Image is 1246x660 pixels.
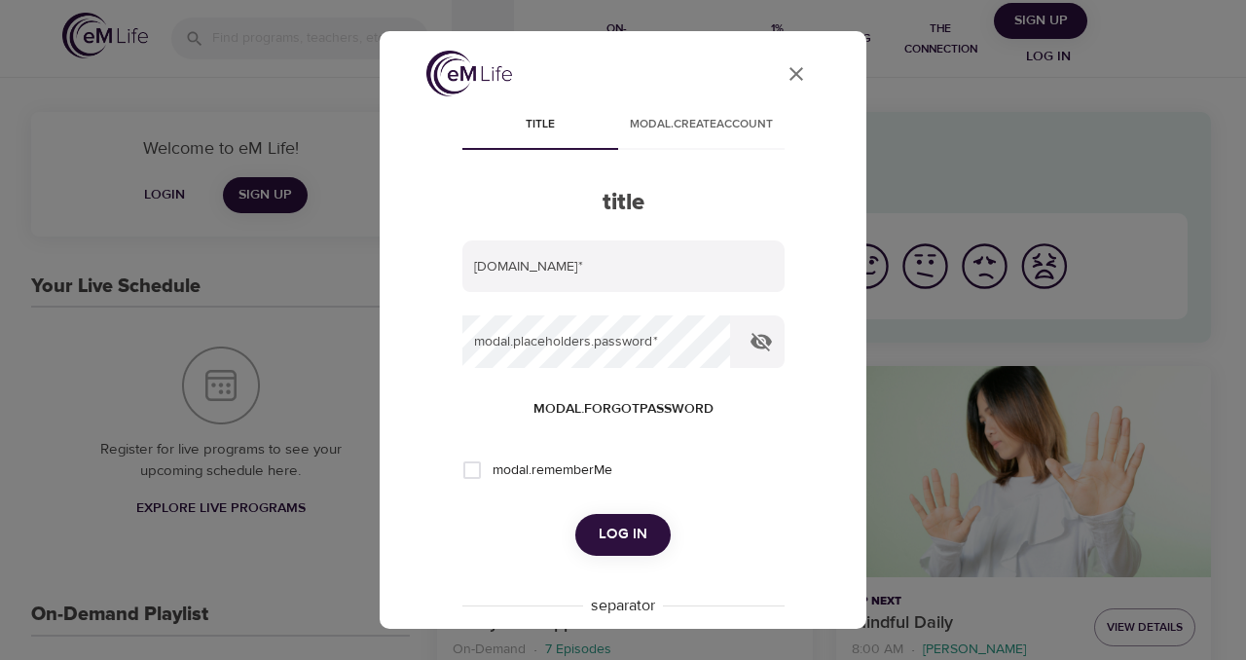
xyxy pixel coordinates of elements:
span: modal.forgotPassword [533,397,714,422]
img: logo [426,51,512,96]
span: modal.createAccount [630,115,773,135]
span: title [474,115,606,135]
h2: title [462,189,785,217]
button: close [773,51,820,97]
div: separator [583,595,663,617]
span: modal.rememberMe [493,460,612,481]
button: Log in [575,514,671,555]
div: disabled tabs example [462,103,785,150]
button: modal.forgotPassword [526,391,721,427]
span: Log in [599,522,647,547]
